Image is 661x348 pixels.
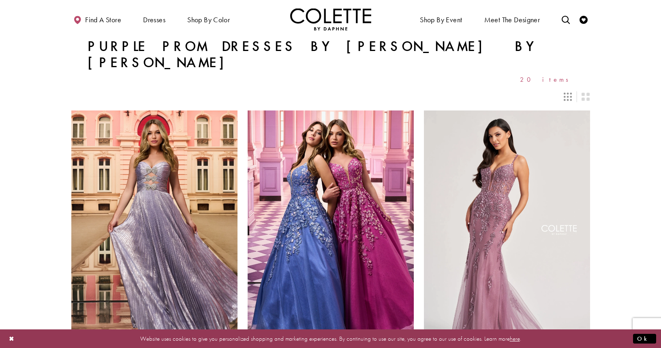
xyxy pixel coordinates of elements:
a: Meet the designer [482,8,542,30]
span: Find a store [85,16,121,24]
a: Toggle search [560,8,572,30]
a: here [510,334,520,342]
span: Dresses [141,8,167,30]
span: 20 items [520,76,574,83]
button: Close Dialog [5,331,19,346]
div: Layout Controls [66,88,595,106]
span: Shop By Event [420,16,462,24]
span: Shop by color [185,8,232,30]
span: Shop by color [187,16,230,24]
img: Colette by Daphne [290,8,371,30]
a: Find a store [71,8,123,30]
button: Submit Dialog [633,333,656,344]
span: Shop By Event [418,8,464,30]
a: Check Wishlist [578,8,590,30]
span: Dresses [143,16,165,24]
p: Website uses cookies to give you personalized shopping and marketing experiences. By continuing t... [58,333,603,344]
span: Switch layout to 3 columns [564,93,572,101]
a: Visit Home Page [290,8,371,30]
span: Meet the designer [484,16,540,24]
h1: Purple Prom Dresses by [PERSON_NAME] by [PERSON_NAME] [88,38,574,71]
span: Switch layout to 2 columns [582,93,590,101]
